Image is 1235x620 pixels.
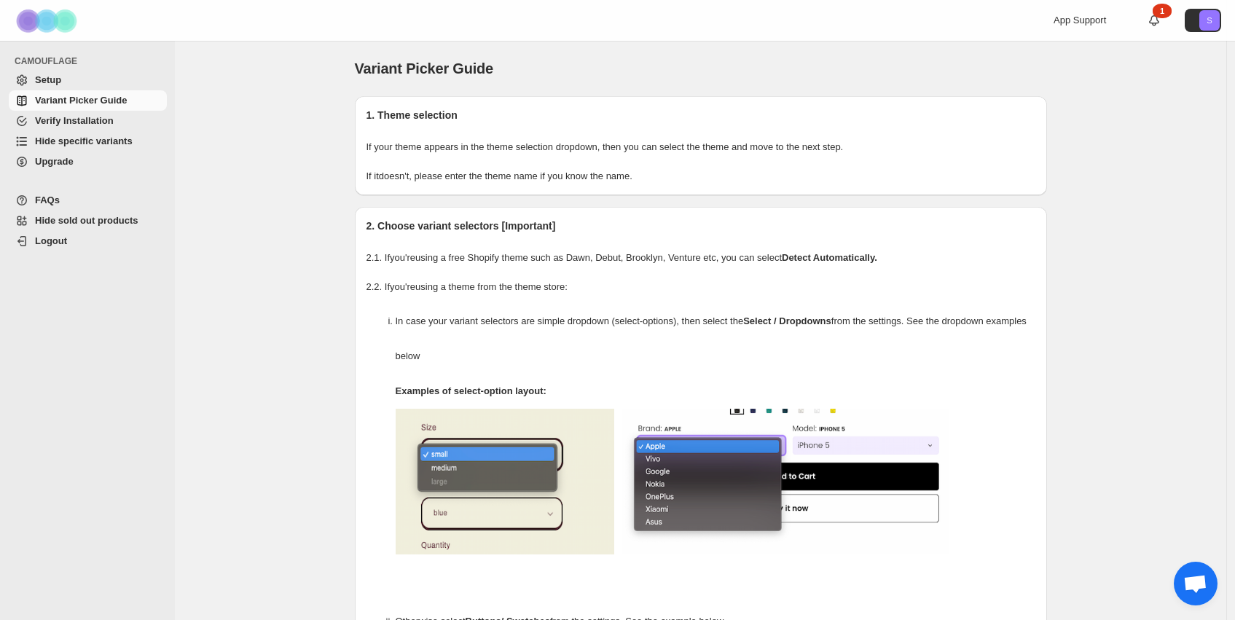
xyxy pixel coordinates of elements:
span: Hide sold out products [35,215,138,226]
strong: Detect Automatically. [782,252,877,263]
p: If your theme appears in the theme selection dropdown, then you can select the theme and move to ... [366,140,1035,154]
p: 2.1. If you're using a free Shopify theme such as Dawn, Debut, Brooklyn, Venture etc, you can select [366,251,1035,265]
span: FAQs [35,195,60,205]
span: CAMOUFLAGE [15,55,168,67]
img: camouflage-select-options-2 [622,409,949,554]
strong: Examples of select-option layout: [396,385,546,396]
div: 1 [1153,4,1172,18]
a: Variant Picker Guide [9,90,167,111]
img: camouflage-select-options [396,409,614,554]
span: Variant Picker Guide [355,60,494,76]
text: S [1207,16,1212,25]
span: Verify Installation [35,115,114,126]
p: 2.2. If you're using a theme from the theme store: [366,280,1035,294]
strong: Select / Dropdowns [743,315,831,326]
span: Setup [35,74,61,85]
span: Upgrade [35,156,74,167]
a: 1 [1147,13,1161,28]
a: FAQs [9,190,167,211]
span: Logout [35,235,67,246]
a: Setup [9,70,167,90]
div: Öppna chatt [1174,562,1218,605]
a: Upgrade [9,152,167,172]
span: App Support [1054,15,1106,25]
a: Logout [9,231,167,251]
a: Hide sold out products [9,211,167,231]
button: Avatar with initials S [1185,9,1221,32]
span: Hide specific variants [35,136,133,146]
img: Camouflage [12,1,85,41]
a: Hide specific variants [9,131,167,152]
h2: 2. Choose variant selectors [Important] [366,219,1035,233]
p: If it doesn't , please enter the theme name if you know the name. [366,169,1035,184]
span: Variant Picker Guide [35,95,127,106]
span: Avatar with initials S [1199,10,1220,31]
p: In case your variant selectors are simple dropdown (select-options), then select the from the set... [396,304,1035,374]
a: Verify Installation [9,111,167,131]
h2: 1. Theme selection [366,108,1035,122]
